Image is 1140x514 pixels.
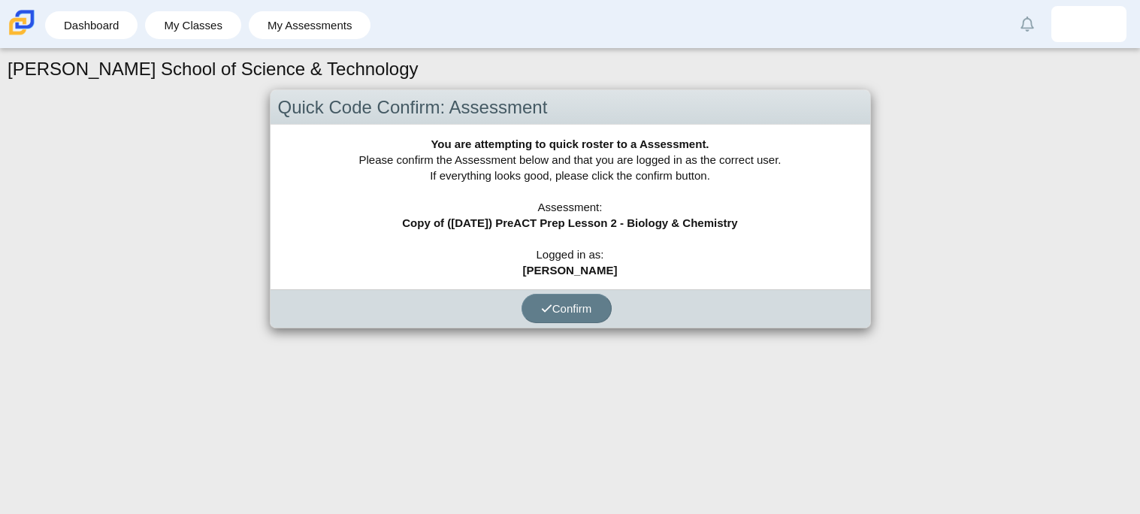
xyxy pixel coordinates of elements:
div: Quick Code Confirm: Assessment [271,90,870,125]
span: Confirm [541,302,592,315]
a: Dashboard [53,11,130,39]
a: My Classes [153,11,234,39]
a: Carmen School of Science & Technology [6,28,38,41]
a: My Assessments [256,11,364,39]
b: Copy of ([DATE]) PreACT Prep Lesson 2 - Biology & Chemistry [402,216,737,229]
b: [PERSON_NAME] [523,264,618,277]
a: Alerts [1011,8,1044,41]
b: You are attempting to quick roster to a Assessment. [431,138,709,150]
a: sebastian.aguilar-.PzLTeW [1051,6,1126,42]
img: sebastian.aguilar-.PzLTeW [1077,12,1101,36]
button: Confirm [522,294,612,323]
img: Carmen School of Science & Technology [6,7,38,38]
div: Please confirm the Assessment below and that you are logged in as the correct user. If everything... [271,125,870,289]
h1: [PERSON_NAME] School of Science & Technology [8,56,419,82]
